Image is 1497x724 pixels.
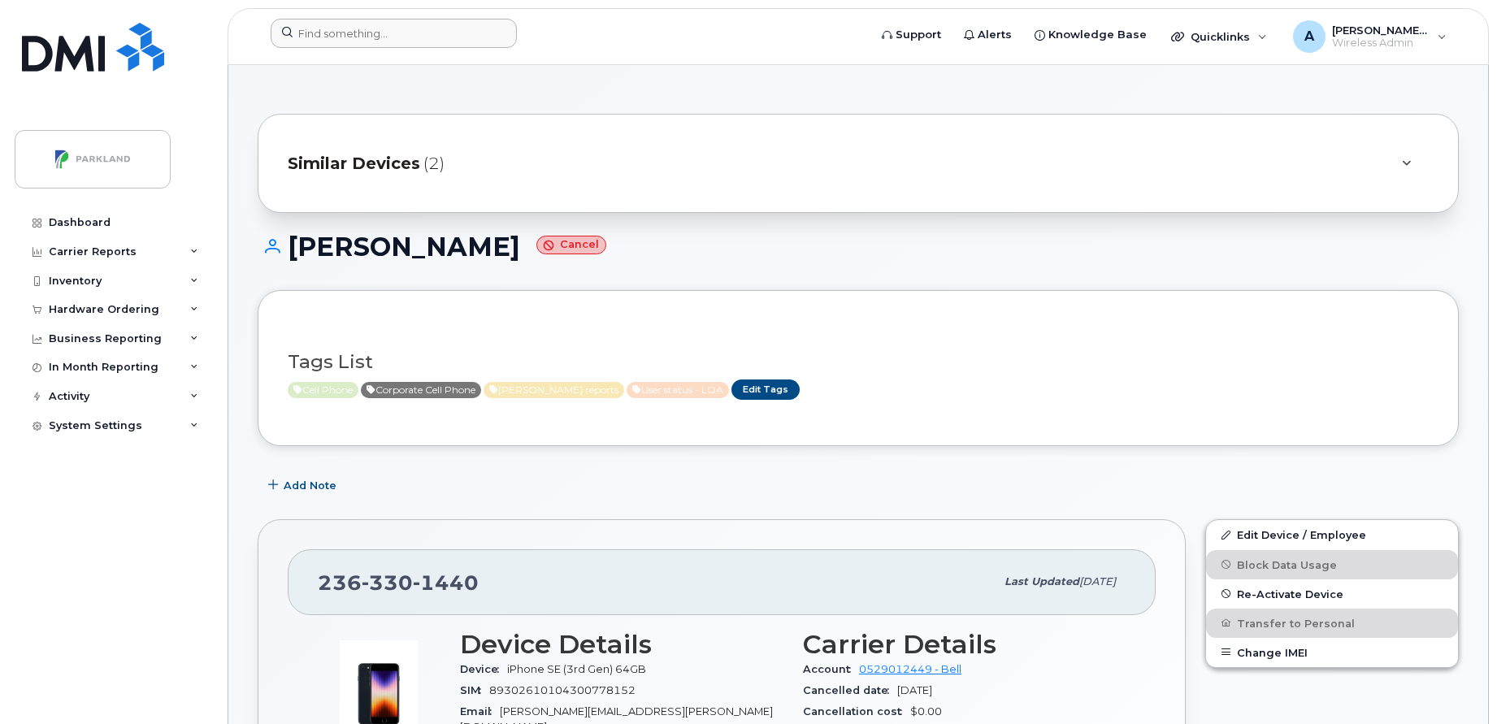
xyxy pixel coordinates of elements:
[897,684,932,696] span: [DATE]
[1079,575,1116,587] span: [DATE]
[627,382,729,398] span: Active
[859,663,961,675] a: 0529012449 - Bell
[423,152,445,176] span: (2)
[361,382,481,398] span: Active
[288,382,358,398] span: Active
[803,630,1126,659] h3: Carrier Details
[536,236,606,254] small: Cancel
[507,663,646,675] span: iPhone SE (3rd Gen) 64GB
[460,705,500,717] span: Email
[413,570,479,595] span: 1440
[1206,550,1458,579] button: Block Data Usage
[1005,575,1079,587] span: Last updated
[1206,579,1458,609] button: Re-Activate Device
[284,478,336,493] span: Add Note
[258,232,1459,261] h1: [PERSON_NAME]
[460,663,507,675] span: Device
[489,684,636,696] span: 89302610104300778152
[803,663,859,675] span: Account
[318,570,479,595] span: 236
[460,630,783,659] h3: Device Details
[484,382,624,398] span: Active
[460,684,489,696] span: SIM
[1206,520,1458,549] a: Edit Device / Employee
[803,684,897,696] span: Cancelled date
[258,470,350,500] button: Add Note
[731,379,800,400] a: Edit Tags
[1206,638,1458,667] button: Change IMEI
[803,705,910,717] span: Cancellation cost
[362,570,413,595] span: 330
[1206,609,1458,638] button: Transfer to Personal
[1237,587,1343,600] span: Re-Activate Device
[288,352,1429,372] h3: Tags List
[910,705,942,717] span: $0.00
[288,152,420,176] span: Similar Devices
